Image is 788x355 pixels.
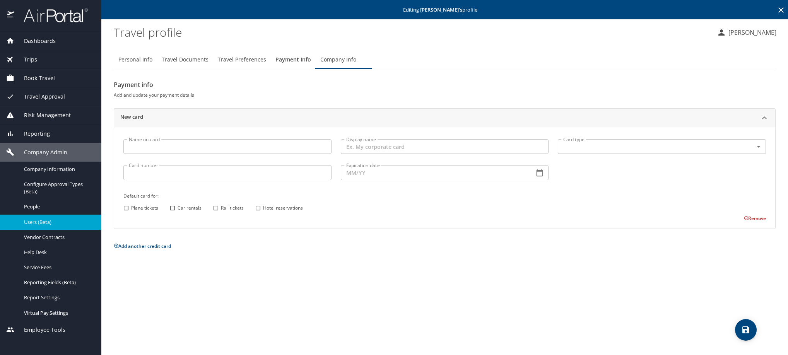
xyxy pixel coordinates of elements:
[114,20,711,44] h1: Travel profile
[714,26,779,39] button: [PERSON_NAME]
[24,181,92,195] span: Configure Approval Types (Beta)
[14,37,56,45] span: Dashboards
[24,294,92,301] span: Report Settings
[24,166,92,173] span: Company Information
[744,215,766,222] button: Remove
[24,279,92,286] span: Reporting Fields (Beta)
[320,55,356,65] span: Company Info
[114,243,171,249] button: Add another credit card
[14,55,37,64] span: Trips
[221,205,244,212] span: Rail tickets
[178,205,202,212] span: Car rentals
[275,55,311,65] span: Payment Info
[114,127,775,228] div: New card
[14,74,55,82] span: Book Travel
[24,249,92,256] span: Help Desk
[131,205,158,212] span: Plane tickets
[114,50,776,69] div: Profile
[14,130,50,138] span: Reporting
[123,192,766,200] h6: Default card for:
[420,6,462,13] strong: [PERSON_NAME] 's
[341,139,549,154] input: Ex. My corporate card
[24,309,92,317] span: Virtual Pay Settings
[104,7,786,12] p: Editing profile
[15,8,88,23] img: airportal-logo.png
[24,264,92,271] span: Service Fees
[118,55,152,65] span: Personal Info
[218,55,266,65] span: Travel Preferences
[735,319,757,341] button: save
[24,234,92,241] span: Vendor Contracts
[114,109,775,127] div: New card
[14,326,65,334] span: Employee Tools
[14,148,67,157] span: Company Admin
[341,165,528,180] input: MM/YY
[24,203,92,210] span: People
[24,218,92,226] span: Users (Beta)
[14,92,65,101] span: Travel Approval
[114,79,776,91] h2: Payment info
[263,205,303,212] span: Hotel reservations
[162,55,209,65] span: Travel Documents
[7,8,15,23] img: icon-airportal.png
[114,91,776,99] h6: Add and update your payment details
[558,139,766,154] div: ​
[120,113,143,123] h2: New card
[726,28,776,37] p: [PERSON_NAME]
[14,111,71,119] span: Risk Management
